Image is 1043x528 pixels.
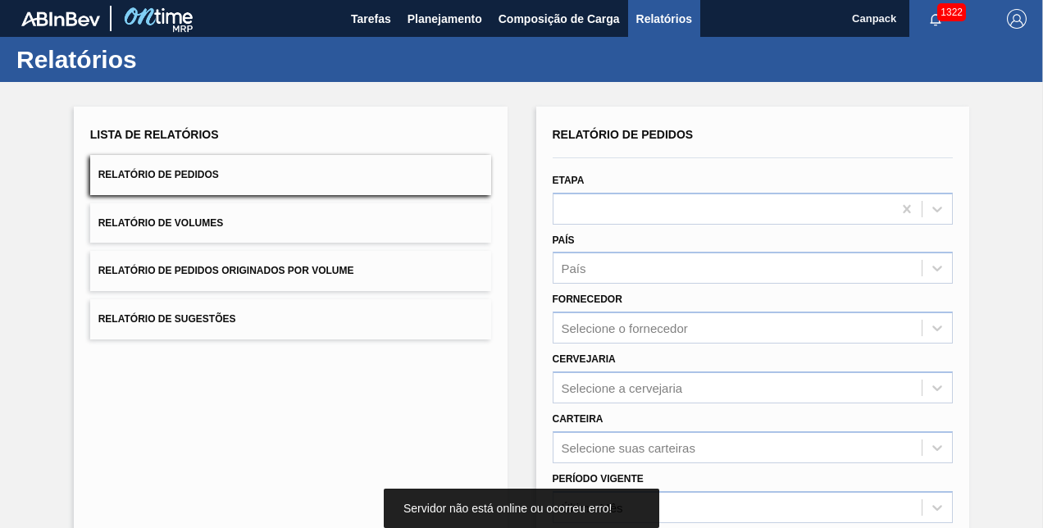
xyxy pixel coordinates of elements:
h1: Relatórios [16,50,307,69]
button: Relatório de Volumes [90,203,491,244]
button: Notificações [909,7,962,30]
div: Selecione o fornecedor [562,321,688,335]
div: Selecione suas carteiras [562,440,695,454]
button: Relatório de Pedidos [90,155,491,195]
span: 1322 [937,3,966,21]
label: Período Vigente [553,473,644,485]
label: País [553,234,575,246]
span: Relatório de Pedidos Originados por Volume [98,265,354,276]
span: Relatório de Pedidos [98,169,219,180]
span: Tarefas [351,9,391,29]
span: Relatório de Volumes [98,217,223,229]
div: Selecione a cervejaria [562,380,683,394]
label: Cervejaria [553,353,616,365]
span: Lista de Relatórios [90,128,219,141]
span: Relatórios [636,9,692,29]
button: Relatório de Pedidos Originados por Volume [90,251,491,291]
button: Relatório de Sugestões [90,299,491,339]
img: TNhmsLtSVTkK8tSr43FrP2fwEKptu5GPRR3wAAAABJRU5ErkJggg== [21,11,100,26]
div: País [562,262,586,275]
label: Etapa [553,175,585,186]
label: Fornecedor [553,294,622,305]
span: Composição de Carga [499,9,620,29]
label: Carteira [553,413,603,425]
span: Planejamento [408,9,482,29]
img: Logout [1007,9,1027,29]
span: Relatório de Pedidos [553,128,694,141]
span: Servidor não está online ou ocorreu erro! [403,502,612,515]
span: Relatório de Sugestões [98,313,236,325]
